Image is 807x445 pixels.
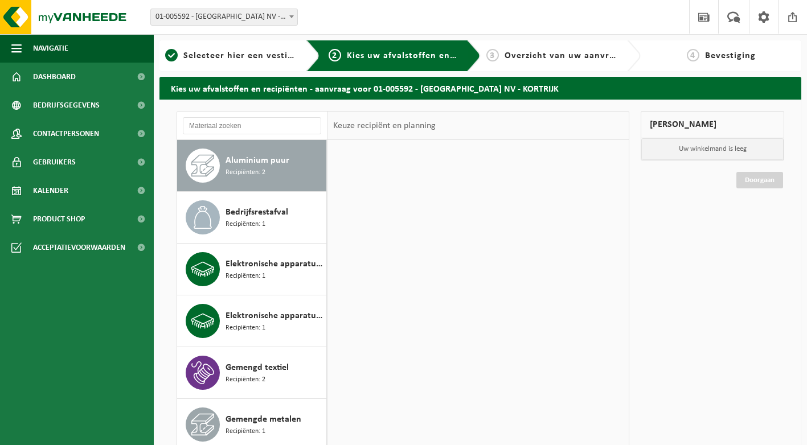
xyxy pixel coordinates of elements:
span: 01-005592 - COPAHOME NV - KORTRIJK [150,9,298,26]
span: 1 [165,49,178,61]
span: Recipiënten: 1 [226,271,265,282]
span: Elektronische apparatuur - TV-monitoren (TVM) [226,309,323,323]
span: Recipiënten: 2 [226,374,265,385]
span: Bedrijfsrestafval [226,205,288,219]
span: Kalender [33,176,68,205]
div: [PERSON_NAME] [641,111,784,138]
span: Recipiënten: 1 [226,323,265,333]
span: 3 [486,49,499,61]
span: Acceptatievoorwaarden [33,233,125,262]
span: 4 [687,49,699,61]
span: Elektronische apparatuur - overige (OVE) [226,257,323,271]
span: Product Shop [33,205,85,233]
button: Elektronische apparatuur - TV-monitoren (TVM) Recipiënten: 1 [177,295,327,347]
span: Navigatie [33,34,68,63]
span: 01-005592 - COPAHOME NV - KORTRIJK [151,9,297,25]
p: Uw winkelmand is leeg [641,138,784,160]
a: 1Selecteer hier een vestiging [165,49,297,63]
span: Kies uw afvalstoffen en recipiënten [347,51,503,60]
div: Keuze recipiënt en planning [327,112,441,140]
button: Elektronische apparatuur - overige (OVE) Recipiënten: 1 [177,244,327,295]
span: Dashboard [33,63,76,91]
button: Aluminium puur Recipiënten: 2 [177,140,327,192]
a: Doorgaan [736,172,783,188]
span: Recipiënten: 1 [226,426,265,437]
span: Bevestiging [705,51,756,60]
button: Gemengd textiel Recipiënten: 2 [177,347,327,399]
span: Gemengde metalen [226,413,301,426]
h2: Kies uw afvalstoffen en recipiënten - aanvraag voor 01-005592 - [GEOGRAPHIC_DATA] NV - KORTRIJK [159,77,801,99]
span: Overzicht van uw aanvraag [505,51,625,60]
span: Bedrijfsgegevens [33,91,100,120]
span: Recipiënten: 1 [226,219,265,230]
span: Contactpersonen [33,120,99,148]
span: Aluminium puur [226,154,289,167]
input: Materiaal zoeken [183,117,321,134]
span: Selecteer hier een vestiging [183,51,306,60]
span: 2 [329,49,341,61]
button: Bedrijfsrestafval Recipiënten: 1 [177,192,327,244]
span: Gemengd textiel [226,361,289,374]
span: Gebruikers [33,148,76,176]
span: Recipiënten: 2 [226,167,265,178]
